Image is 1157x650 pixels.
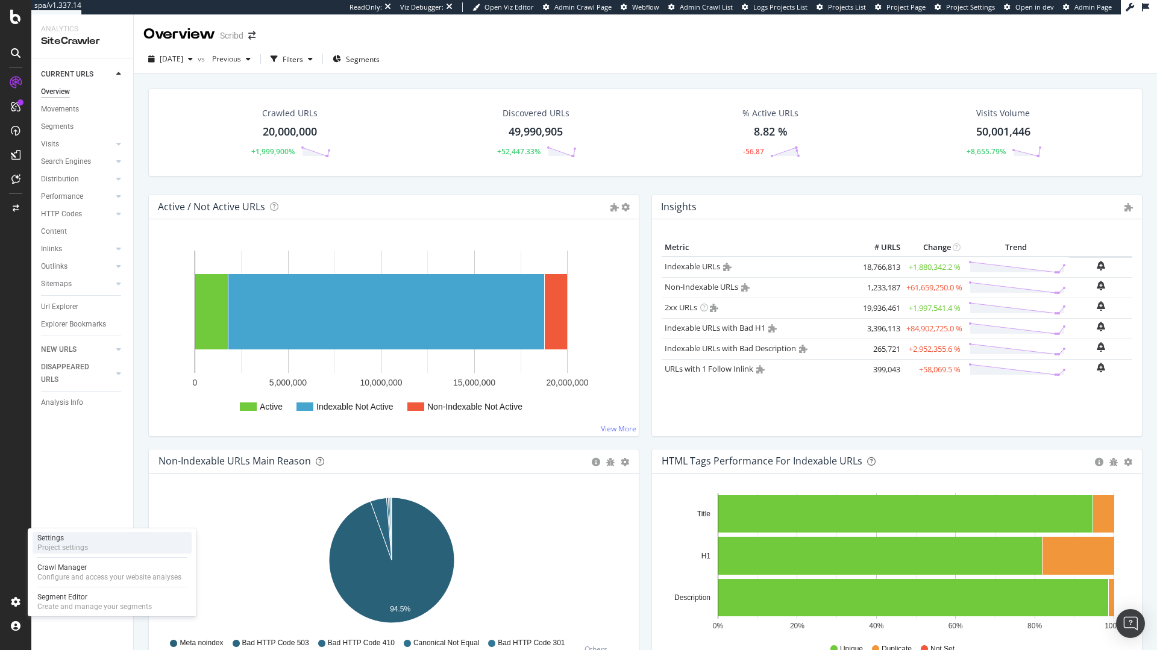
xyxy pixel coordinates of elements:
[262,107,318,119] div: Crawled URLs
[41,155,113,168] a: Search Engines
[665,343,796,354] a: Indexable URLs with Bad Description
[1004,2,1054,12] a: Open in dev
[41,120,125,133] a: Segments
[753,2,807,11] span: Logs Projects List
[41,155,91,168] div: Search Engines
[498,638,565,648] span: Bad HTTP Code 301
[1074,2,1112,11] span: Admin Page
[610,203,619,211] i: Admin
[37,533,88,543] div: Settings
[41,86,125,98] a: Overview
[632,2,659,11] span: Webflow
[701,552,711,560] text: H1
[903,298,964,318] td: +1,997,541.4 %
[680,2,733,11] span: Admin Crawl List
[37,592,152,602] div: Segment Editor
[263,124,317,140] div: 20,000,000
[754,124,788,140] div: 8.82 %
[946,2,995,11] span: Project Settings
[554,2,612,11] span: Admin Crawl Page
[710,304,718,312] i: Admin
[158,199,265,215] h4: Active / Not Active URLs
[316,402,394,411] text: Indexable Not Active
[143,49,198,69] button: [DATE]
[1015,2,1054,11] span: Open in dev
[41,68,93,81] div: CURRENT URLS
[41,243,113,255] a: Inlinks
[158,455,311,467] div: Non-Indexable URLs Main Reason
[1097,281,1105,290] div: bell-plus
[1097,322,1105,331] div: bell-plus
[41,173,113,186] a: Distribution
[855,339,903,359] td: 265,721
[855,239,903,257] th: # URLS
[41,120,74,133] div: Segments
[948,622,963,630] text: 60%
[413,638,479,648] span: Canonical Not Equal
[41,396,125,409] a: Analysis Info
[37,563,181,572] div: Crawl Manager
[390,605,410,613] text: 94.5%
[158,493,625,633] div: A chart.
[41,68,113,81] a: CURRENT URLS
[41,138,59,151] div: Visits
[855,318,903,339] td: 3,396,113
[41,225,67,238] div: Content
[503,107,569,119] div: Discovered URLs
[662,493,1128,633] div: A chart.
[543,2,612,12] a: Admin Crawl Page
[33,532,192,554] a: SettingsProject settings
[1063,2,1112,12] a: Admin Page
[158,239,625,427] svg: A chart.
[964,239,1069,257] th: Trend
[855,298,903,318] td: 19,936,461
[903,339,964,359] td: +2,952,355.6 %
[1124,458,1132,466] div: gear
[453,378,495,387] text: 15,000,000
[41,243,62,255] div: Inlinks
[251,146,295,157] div: +1,999,900%
[869,622,883,630] text: 40%
[283,54,303,64] div: Filters
[41,278,72,290] div: Sitemaps
[41,396,83,409] div: Analysis Info
[875,2,926,12] a: Project Page
[601,423,636,434] a: View More
[41,103,125,116] a: Movements
[1097,261,1105,270] div: bell-plus
[41,301,78,313] div: Url Explorer
[621,458,629,466] div: gear
[592,458,600,466] div: circle-info
[674,593,710,602] text: Description
[976,107,1030,119] div: Visits Volume
[662,239,855,257] th: Metric
[41,208,82,220] div: HTTP Codes
[1097,363,1105,372] div: bell-plus
[248,31,256,40] div: arrow-right-arrow-left
[41,190,113,203] a: Performance
[1097,342,1105,352] div: bell-plus
[665,261,720,272] a: Indexable URLs
[903,277,964,298] td: +61,659,250.0 %
[220,30,243,42] div: Scribd
[41,260,67,273] div: Outlinks
[41,173,79,186] div: Distribution
[935,2,995,12] a: Project Settings
[41,24,124,34] div: Analytics
[242,638,309,648] span: Bad HTTP Code 503
[743,146,764,157] div: -56.87
[269,378,307,387] text: 5,000,000
[472,2,534,12] a: Open Viz Editor
[193,378,198,387] text: 0
[665,363,753,374] a: URLs with 1 Follow Inlink
[41,190,83,203] div: Performance
[742,2,807,12] a: Logs Projects List
[41,343,77,356] div: NEW URLS
[665,302,697,313] a: 2xx URLs
[665,281,738,292] a: Non-Indexable URLs
[41,260,113,273] a: Outlinks
[1116,609,1145,638] div: Open Intercom Messenger
[33,591,192,613] a: Segment EditorCreate and manage your segments
[328,638,395,648] span: Bad HTTP Code 410
[828,2,866,11] span: Projects List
